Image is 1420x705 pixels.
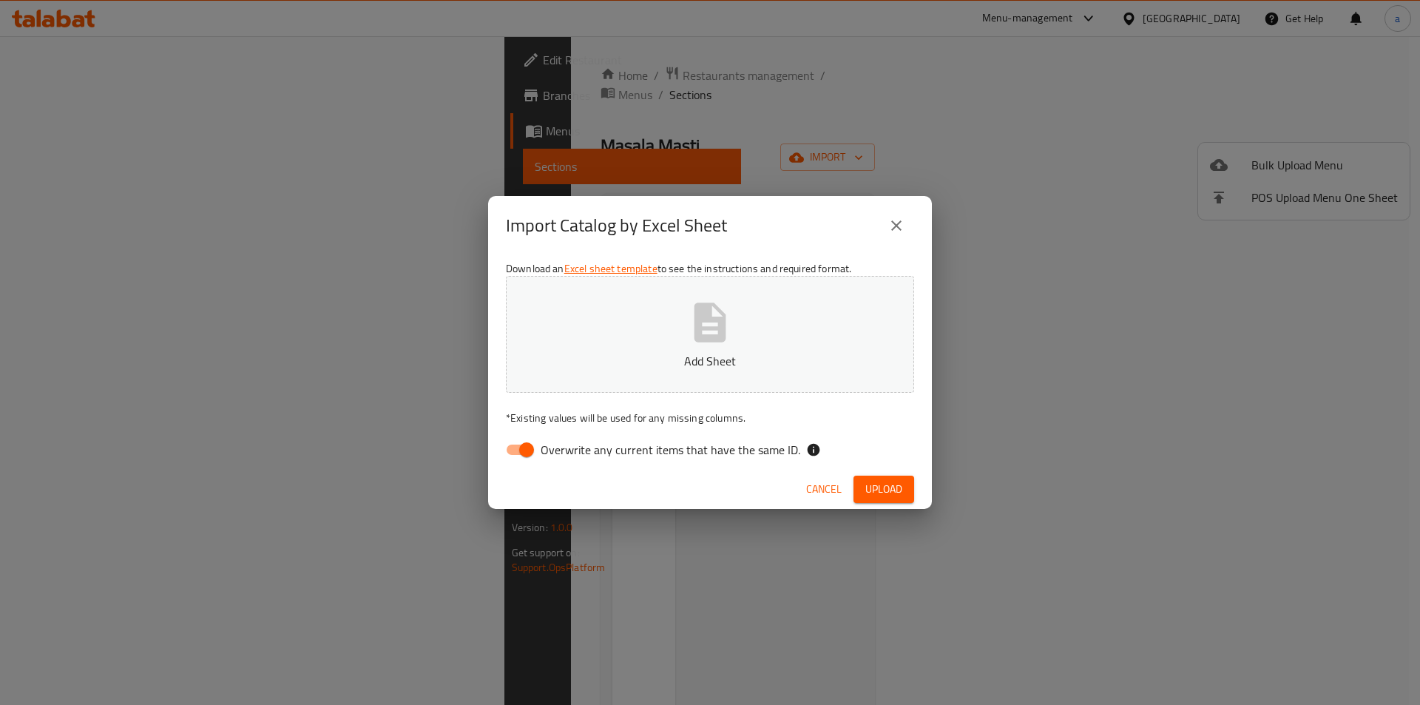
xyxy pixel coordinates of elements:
span: Overwrite any current items that have the same ID. [541,441,800,459]
button: Upload [853,476,914,503]
span: Upload [865,480,902,499]
a: Excel sheet template [564,259,657,278]
p: Add Sheet [529,352,891,370]
button: Add Sheet [506,276,914,393]
h2: Import Catalog by Excel Sheet [506,214,727,237]
svg: If the overwrite option isn't selected, then the items that match an existing ID will be ignored ... [806,442,821,457]
span: Cancel [806,480,842,499]
p: Existing values will be used for any missing columns. [506,411,914,425]
button: close [879,208,914,243]
button: Cancel [800,476,848,503]
div: Download an to see the instructions and required format. [488,255,932,470]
